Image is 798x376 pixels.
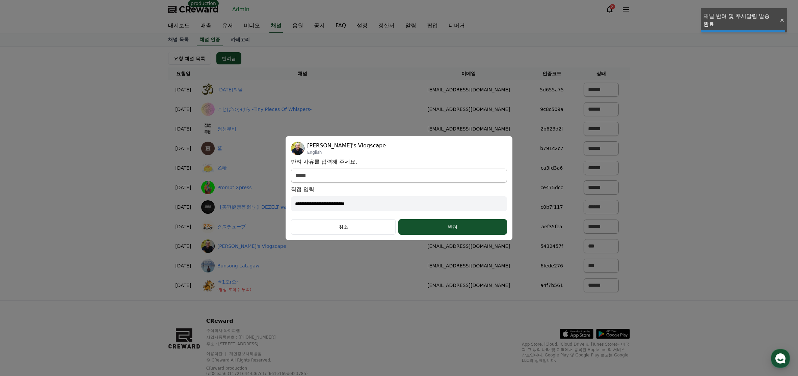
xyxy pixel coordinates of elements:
p: App Store, iCloud, iCloud Drive 및 iTunes Store는 미국과 그 밖의 나라 및 지역에서 등록된 Apple Inc.의 서비스 상표입니다. Goo... [522,342,630,363]
a: 매출 [195,19,217,33]
a: 디버거 [443,19,470,33]
a: [DATE]의날 [217,86,243,93]
button: 반려됨 [216,52,241,64]
p: [DATE] [171,86,196,93]
img: クスチューブ [201,220,215,233]
div: 요청 채널 목록 [174,55,205,62]
div: 반려됨 [222,55,236,62]
img: ことばのかけら -Tiny Pieces Of Whispers- [201,103,215,116]
td: [EMAIL_ADDRESS][DOMAIN_NAME] [406,99,531,119]
img: Emmanuel's Vlogscape [291,142,304,155]
span: CReward [179,4,219,15]
td: a4f7b561 [531,276,573,295]
a: 정성무비 [217,125,236,133]
th: 이메일 [406,67,531,80]
p: [DATE] [171,282,196,289]
a: 8 [606,5,614,13]
a: 【美容健康等 雑学】DEZELT 𝐰𝐨𝐦𝐚𝐧 𝐚𝐧𝐝 𝐦𝐚𝐧𝐟𝐚𝐬𝐡𝐢𝐨𝐧𝐛𝐫𝐚𝐧𝐝 [217,204,343,211]
p: [DATE] [171,184,196,191]
p: CReward [206,317,325,325]
span: 설정 [104,224,112,229]
div: 취소 [301,224,386,230]
td: ca3fd3a6 [531,158,573,178]
span: 홈 [21,224,25,229]
a: 乙輪 [217,165,227,172]
p: 주소 : [STREET_ADDRESS] [206,341,325,347]
p: [DATE] [171,262,196,269]
a: 홈 [2,214,45,231]
span: [PERSON_NAME]'s Vlogscape [307,142,386,150]
td: [EMAIL_ADDRESS][DOMAIN_NAME] [406,256,531,276]
a: 이용약관 [206,351,228,356]
a: 설정 [351,19,373,33]
p: © CReward All Rights Reserved. [206,357,325,363]
td: c0b7f117 [531,197,573,217]
div: 8 [610,4,615,9]
a: Prompt Xpress [217,184,252,191]
button: 취소 [291,219,396,235]
a: 알림 [400,19,422,33]
a: ㅊ1오r오r [217,279,251,286]
td: 5d655a75 [531,80,573,99]
p: [DATE] [171,204,196,211]
a: 대시보드 [163,19,195,33]
a: ことばのかけら -Tiny Pieces Of Whispers- [217,106,312,113]
a: 설정 [87,214,130,231]
a: CReward [168,4,219,15]
a: Admin [230,4,252,15]
div: 반려 사유를 입력해 주세요. [291,142,507,235]
p: [DATE] [171,165,196,172]
td: [EMAIL_ADDRESS][DOMAIN_NAME] [406,80,531,99]
img: Bunsong Latagaw [201,259,215,272]
a: 공지 [309,19,330,33]
span: 직접 입력 [291,185,507,194]
img: 乙輪 [201,161,215,175]
a: 유저 [217,19,238,33]
p: [DATE] [171,106,196,113]
a: クスチューブ [217,223,246,230]
td: b791c2c7 [531,139,573,158]
p: [DATE] [171,125,196,133]
a: 비디오 [238,19,265,33]
a: 채널 목록 [163,33,194,46]
img: Prompt Xpress [201,181,215,194]
td: 9c8c509a [531,99,573,119]
td: 6fede276 [531,256,573,276]
img: ㅊ1오r오r [201,279,215,292]
a: 음원 [287,19,309,33]
p: ( 영상 조회수 부족 ) [217,287,251,292]
img: 墓 [201,142,215,155]
th: 채널 [198,67,406,80]
td: ce475dcc [531,178,573,197]
a: 정산서 [373,19,400,33]
span: English [307,150,386,155]
a: 개인정보처리방침 [229,351,262,356]
td: [EMAIL_ADDRESS][DOMAIN_NAME] [406,276,531,295]
p: 주식회사 와이피랩 [206,328,325,333]
p: [DATE] [171,243,196,250]
span: 대화 [62,224,70,230]
td: 2b623d2f [531,119,573,139]
a: [PERSON_NAME]'s Vlogscape [217,243,286,250]
th: 요청일 [168,67,198,80]
td: [EMAIL_ADDRESS][DOMAIN_NAME] [406,119,531,139]
img: Emmanuel's Vlogscape [201,239,215,253]
a: FAQ [330,19,351,33]
a: 墓 [217,145,222,152]
img: 오늘의날 [201,83,215,96]
img: 정성무비 [201,122,215,136]
div: 반려 [412,224,494,230]
th: 인증코드 [531,67,573,80]
button: 반려 [398,219,507,235]
a: 채널 [269,19,283,33]
p: 사업자등록번호 : [PHONE_NUMBER] [206,335,325,340]
a: 대화 [45,214,87,231]
th: 상태 [573,67,630,80]
td: 5432457f [531,236,573,256]
td: aef35fea [531,217,573,236]
a: 채널 인증 [197,33,223,46]
a: 카테고리 [225,33,255,46]
img: 【美容健康等 雑学】DEZELT 𝐰𝐨𝐦𝐚𝐧 𝐚𝐧𝐝 𝐦𝐚𝐧𝐟𝐚𝐬𝐡𝐢𝐨𝐧𝐛𝐫𝐚𝐧𝐝 [201,200,215,214]
td: [EMAIL_ADDRESS][DOMAIN_NAME] [406,236,531,256]
a: Bunsong Latagaw [217,262,260,269]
